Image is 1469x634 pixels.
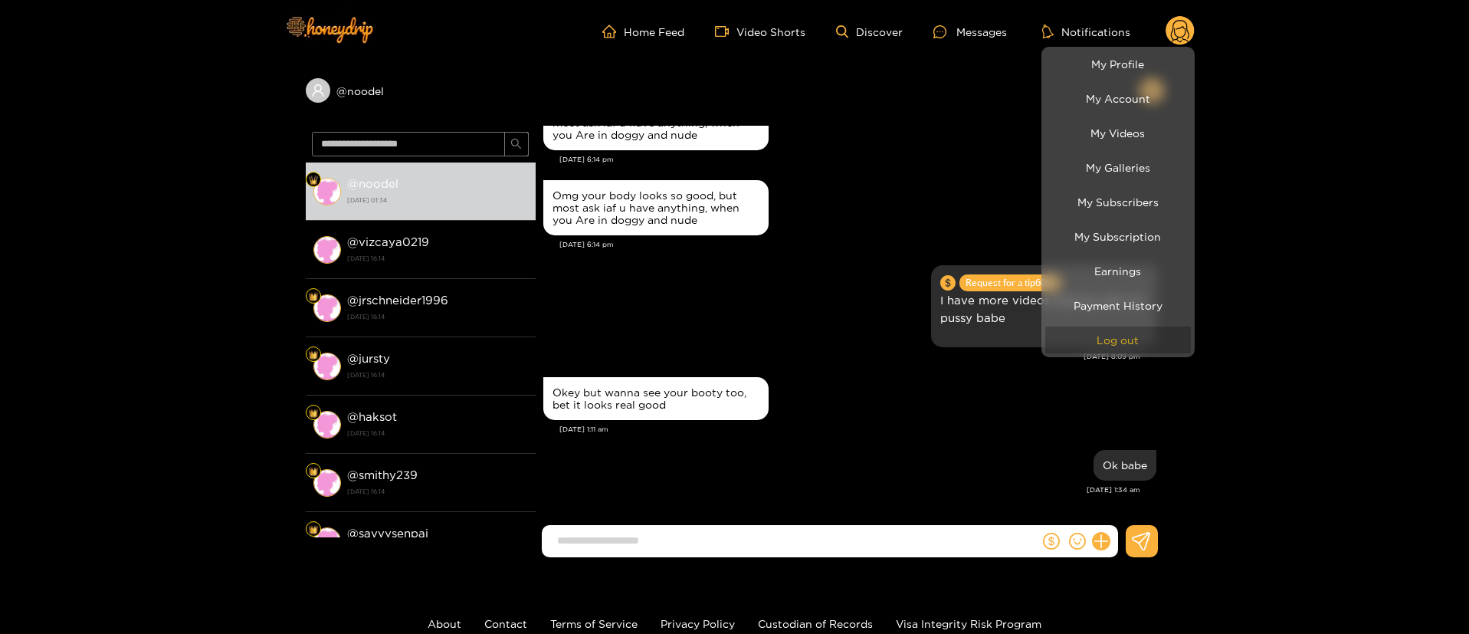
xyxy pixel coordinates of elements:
[1045,85,1191,112] a: My Account
[1045,51,1191,77] a: My Profile
[1045,223,1191,250] a: My Subscription
[1045,258,1191,284] a: Earnings
[1045,189,1191,215] a: My Subscribers
[1045,327,1191,353] button: Log out
[1045,292,1191,319] a: Payment History
[1045,120,1191,146] a: My Videos
[1045,154,1191,181] a: My Galleries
